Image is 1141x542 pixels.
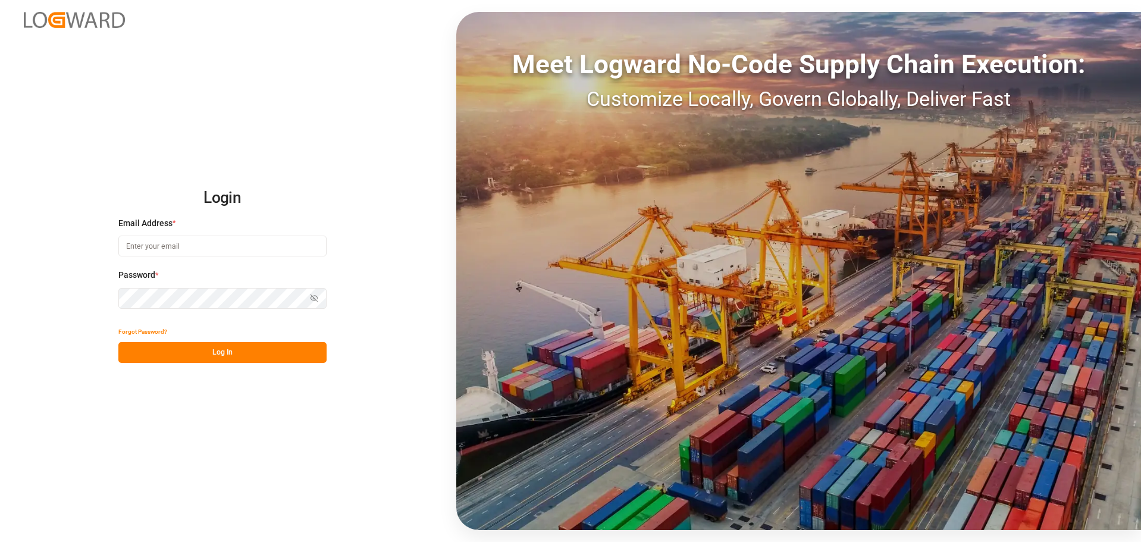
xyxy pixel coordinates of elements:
[118,179,327,217] h2: Login
[456,45,1141,84] div: Meet Logward No-Code Supply Chain Execution:
[24,12,125,28] img: Logward_new_orange.png
[118,236,327,256] input: Enter your email
[118,342,327,363] button: Log In
[118,217,173,230] span: Email Address
[118,269,155,281] span: Password
[118,321,167,342] button: Forgot Password?
[456,84,1141,114] div: Customize Locally, Govern Globally, Deliver Fast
